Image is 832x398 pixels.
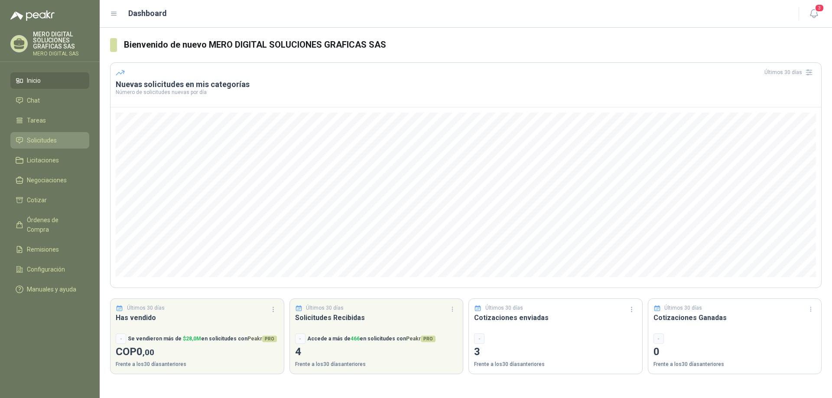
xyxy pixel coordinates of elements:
h3: Bienvenido de nuevo MERO DIGITAL SOLUCIONES GRAFICAS SAS [124,38,822,52]
span: Solicitudes [27,136,57,145]
h3: Solicitudes Recibidas [295,312,458,323]
p: Frente a los 30 días anteriores [295,360,458,369]
h3: Cotizaciones Ganadas [653,312,816,323]
p: Últimos 30 días [664,304,702,312]
img: Logo peakr [10,10,55,21]
p: Accede a más de en solicitudes con [307,335,435,343]
span: PRO [421,336,435,342]
p: COP [116,344,279,360]
p: Últimos 30 días [127,304,165,312]
p: Frente a los 30 días anteriores [653,360,816,369]
a: Negociaciones [10,172,89,188]
span: Remisiones [27,245,59,254]
a: Tareas [10,112,89,129]
p: Número de solicitudes nuevas por día [116,90,816,95]
span: Peakr [247,336,277,342]
span: ,00 [143,347,154,357]
h3: Nuevas solicitudes en mis categorías [116,79,816,90]
p: Se vendieron más de en solicitudes con [128,335,277,343]
a: Solicitudes [10,132,89,149]
span: 0 [136,346,154,358]
h1: Dashboard [128,7,167,19]
a: Remisiones [10,241,89,258]
a: Configuración [10,261,89,278]
p: Últimos 30 días [485,304,523,312]
span: 466 [351,336,360,342]
span: Licitaciones [27,155,59,165]
span: Inicio [27,76,41,85]
p: Frente a los 30 días anteriores [474,360,637,369]
p: Frente a los 30 días anteriores [116,360,279,369]
span: 3 [815,4,824,12]
p: 3 [474,344,637,360]
h3: Cotizaciones enviadas [474,312,637,323]
p: Últimos 30 días [306,304,344,312]
span: Chat [27,96,40,105]
div: - [474,333,484,344]
button: 3 [806,6,822,22]
h3: Has vendido [116,312,279,323]
span: Manuales y ayuda [27,285,76,294]
a: Inicio [10,72,89,89]
a: Chat [10,92,89,109]
p: 0 [653,344,816,360]
span: Configuración [27,265,65,274]
div: - [116,333,126,344]
span: Órdenes de Compra [27,215,81,234]
a: Órdenes de Compra [10,212,89,238]
span: $ 28,0M [183,336,201,342]
p: 4 [295,344,458,360]
a: Licitaciones [10,152,89,168]
span: Negociaciones [27,175,67,185]
span: PRO [262,336,277,342]
p: MERO DIGITAL SOLUCIONES GRAFICAS SAS [33,31,89,49]
span: Peakr [406,336,435,342]
a: Cotizar [10,192,89,208]
span: Tareas [27,116,46,125]
div: - [295,333,305,344]
div: Últimos 30 días [764,65,816,79]
span: Cotizar [27,195,47,205]
p: MERO DIGITAL SAS [33,51,89,56]
a: Manuales y ayuda [10,281,89,298]
div: - [653,333,664,344]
